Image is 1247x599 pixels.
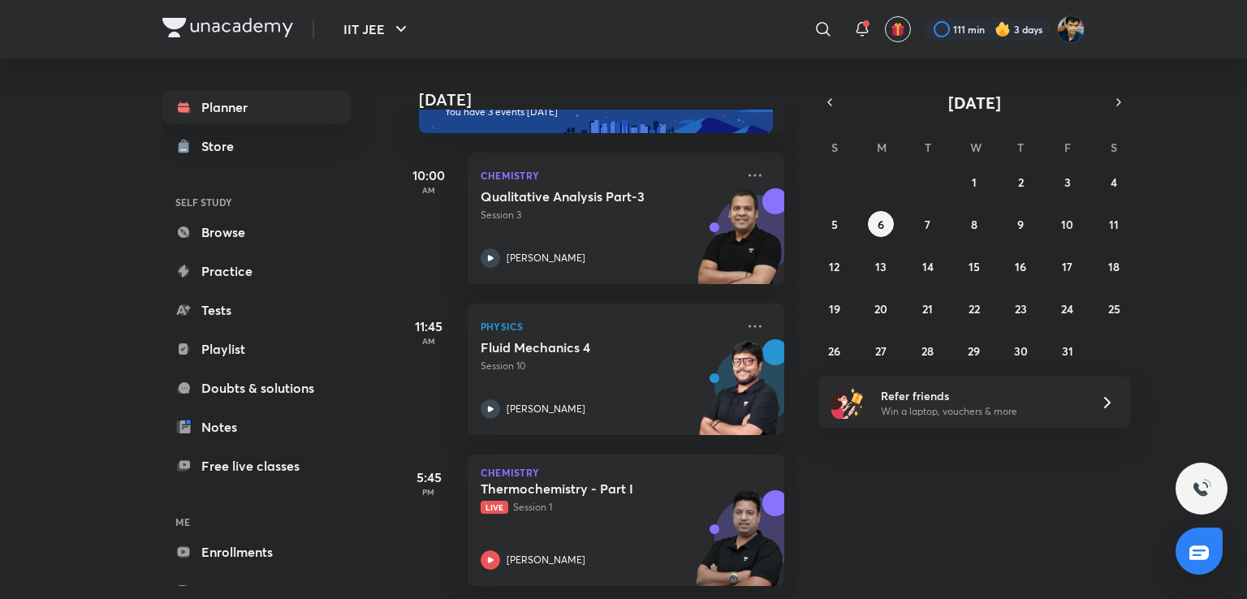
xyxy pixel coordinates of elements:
[162,255,351,287] a: Practice
[1061,217,1073,232] abbr: October 10, 2025
[971,217,977,232] abbr: October 8, 2025
[841,91,1107,114] button: [DATE]
[481,500,736,515] p: Session 1
[481,359,736,373] p: Session 10
[1061,301,1073,317] abbr: October 24, 2025
[1008,338,1033,364] button: October 30, 2025
[1101,211,1127,237] button: October 11, 2025
[831,217,838,232] abbr: October 5, 2025
[1101,169,1127,195] button: October 4, 2025
[396,468,461,487] h5: 5:45
[396,185,461,195] p: AM
[481,188,683,205] h5: Qualitative Analysis Part-3
[1015,259,1026,274] abbr: October 16, 2025
[877,140,887,155] abbr: Monday
[878,217,884,232] abbr: October 6, 2025
[507,553,585,567] p: [PERSON_NAME]
[162,333,351,365] a: Playlist
[1108,301,1120,317] abbr: October 25, 2025
[396,166,461,185] h5: 10:00
[831,386,864,419] img: referral
[874,301,887,317] abbr: October 20, 2025
[1055,338,1081,364] button: October 31, 2025
[822,295,848,321] button: October 19, 2025
[972,175,977,190] abbr: October 1, 2025
[695,339,784,451] img: unacademy
[162,372,351,404] a: Doubts & solutions
[1057,15,1085,43] img: SHREYANSH GUPTA
[969,259,980,274] abbr: October 15, 2025
[1108,259,1120,274] abbr: October 18, 2025
[201,136,244,156] div: Store
[1111,175,1117,190] abbr: October 4, 2025
[481,208,736,222] p: Session 3
[162,450,351,482] a: Free live classes
[961,211,987,237] button: October 8, 2025
[921,343,934,359] abbr: October 28, 2025
[1014,343,1028,359] abbr: October 30, 2025
[1008,211,1033,237] button: October 9, 2025
[1101,295,1127,321] button: October 25, 2025
[162,294,351,326] a: Tests
[695,188,784,300] img: unacademy
[162,18,293,37] img: Company Logo
[445,106,758,119] p: You have 3 events [DATE]
[868,338,894,364] button: October 27, 2025
[875,343,887,359] abbr: October 27, 2025
[961,253,987,279] button: October 15, 2025
[891,22,905,37] img: avatar
[1062,259,1072,274] abbr: October 17, 2025
[1055,253,1081,279] button: October 17, 2025
[481,166,736,185] p: Chemistry
[162,91,351,123] a: Planner
[881,387,1081,404] h6: Refer friends
[1055,295,1081,321] button: October 24, 2025
[481,480,683,497] h5: Thermochemistry - Part I
[162,18,293,41] a: Company Logo
[868,295,894,321] button: October 20, 2025
[922,259,934,274] abbr: October 14, 2025
[969,301,980,317] abbr: October 22, 2025
[507,402,585,416] p: [PERSON_NAME]
[481,468,771,477] p: Chemistry
[1111,140,1117,155] abbr: Saturday
[948,92,1001,114] span: [DATE]
[922,301,933,317] abbr: October 21, 2025
[868,211,894,237] button: October 6, 2025
[822,253,848,279] button: October 12, 2025
[881,404,1081,419] p: Win a laptop, vouchers & more
[481,501,508,514] span: Live
[481,317,736,336] p: Physics
[1101,253,1127,279] button: October 18, 2025
[995,21,1011,37] img: streak
[885,16,911,42] button: avatar
[507,251,585,265] p: [PERSON_NAME]
[1017,217,1024,232] abbr: October 9, 2025
[915,253,941,279] button: October 14, 2025
[1064,140,1071,155] abbr: Friday
[162,411,351,443] a: Notes
[822,211,848,237] button: October 5, 2025
[915,338,941,364] button: October 28, 2025
[822,338,848,364] button: October 26, 2025
[396,317,461,336] h5: 11:45
[1062,343,1073,359] abbr: October 31, 2025
[1008,295,1033,321] button: October 23, 2025
[875,259,887,274] abbr: October 13, 2025
[829,259,839,274] abbr: October 12, 2025
[915,295,941,321] button: October 21, 2025
[162,216,351,248] a: Browse
[1017,140,1024,155] abbr: Thursday
[481,339,683,356] h5: Fluid Mechanics 4
[925,140,931,155] abbr: Tuesday
[961,295,987,321] button: October 22, 2025
[162,508,351,536] h6: ME
[828,343,840,359] abbr: October 26, 2025
[925,217,930,232] abbr: October 7, 2025
[829,301,840,317] abbr: October 19, 2025
[419,90,800,110] h4: [DATE]
[1064,175,1071,190] abbr: October 3, 2025
[915,211,941,237] button: October 7, 2025
[334,13,421,45] button: IIT JEE
[831,140,838,155] abbr: Sunday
